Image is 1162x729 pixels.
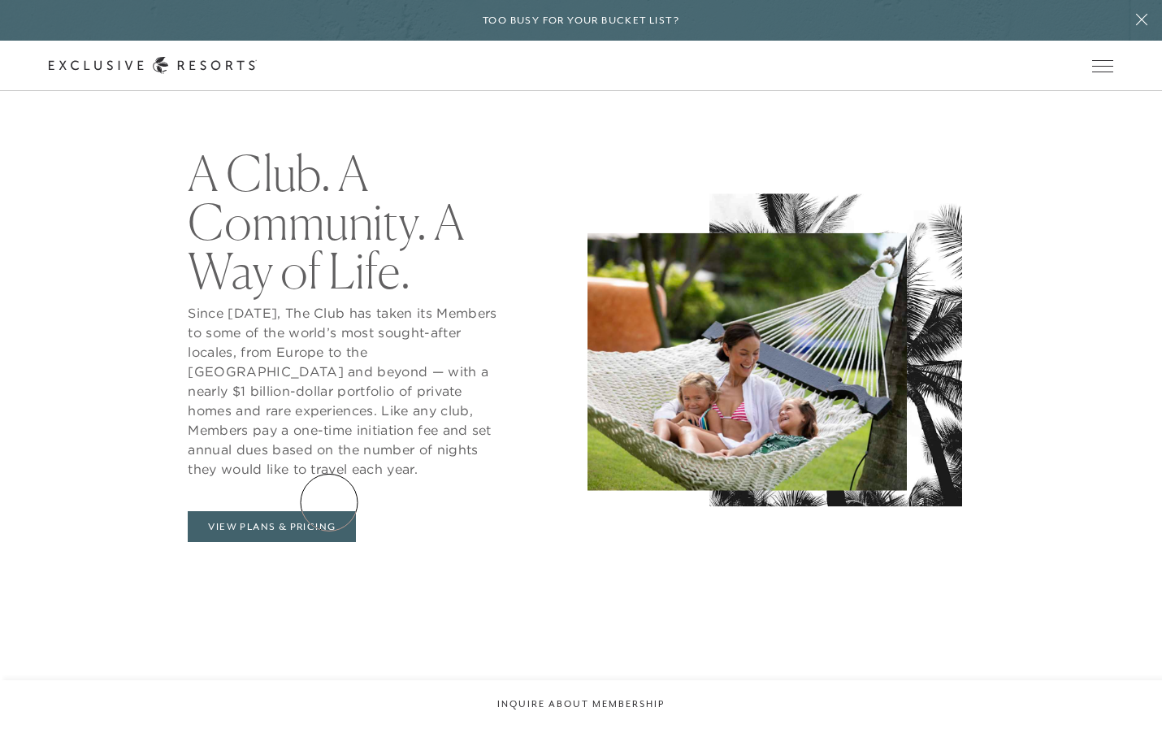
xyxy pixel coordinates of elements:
button: Open navigation [1092,60,1113,72]
h2: A Club. A Community. A Way of Life. [188,149,508,295]
p: Since [DATE], The Club has taken its Members to some of the world’s most sought-after locales, fr... [188,303,508,479]
img: Black and white palm trees. [709,193,962,506]
img: A member of the vacation club Exclusive Resorts relaxing in a hammock with her two children at a ... [588,233,907,491]
a: View Plans & Pricing [188,511,356,542]
h6: Too busy for your bucket list? [483,13,679,28]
